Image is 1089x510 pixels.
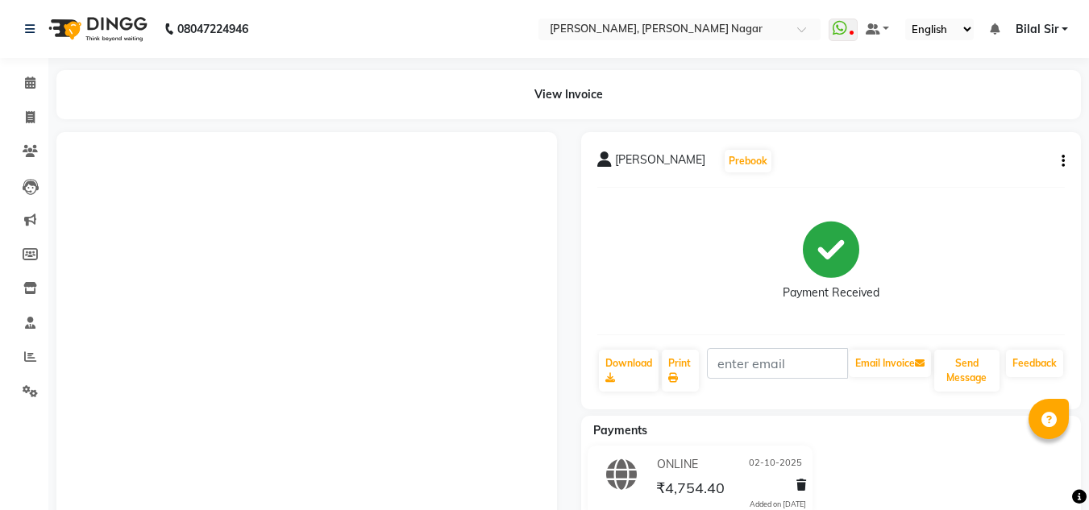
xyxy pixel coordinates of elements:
img: logo [41,6,152,52]
button: Prebook [725,150,771,172]
span: [PERSON_NAME] [615,151,705,174]
b: 08047224946 [177,6,248,52]
iframe: chat widget [1021,446,1073,494]
span: ₹4,754.40 [656,479,725,501]
a: Download [599,350,659,392]
a: Feedback [1006,350,1063,377]
div: View Invoice [56,70,1081,119]
button: Send Message [934,350,1000,392]
div: Payment Received [783,284,879,301]
span: Payments [593,423,647,437]
span: 02-10-2025 [749,456,802,473]
span: ONLINE [657,456,698,473]
input: enter email [707,348,848,379]
span: Bilal Sir [1016,21,1058,38]
div: Added on [DATE] [750,499,806,510]
button: Email Invoice [849,350,931,377]
a: Print [662,350,699,392]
